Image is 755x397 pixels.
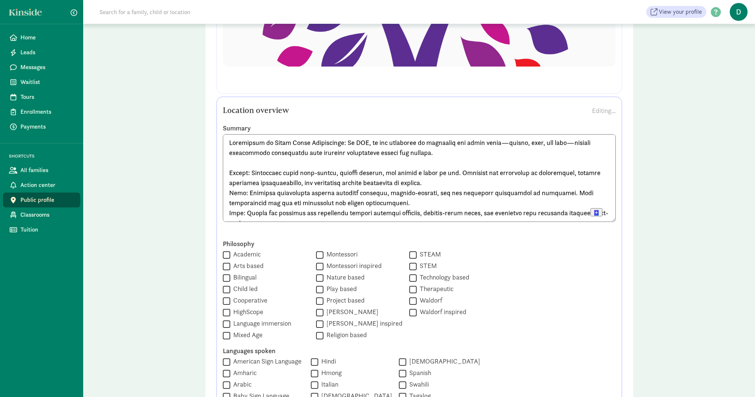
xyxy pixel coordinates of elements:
[223,134,616,222] textarea: To enrich screen reader interactions, please activate Accessibility in Grammarly extension settings
[230,307,263,316] label: HighScope
[223,346,616,355] label: Languages spoken
[3,119,80,134] a: Payments
[20,225,74,234] span: Tuition
[323,261,382,270] label: Montessori inspired
[20,93,74,101] span: Tours
[323,284,357,293] label: Play based
[3,193,80,207] a: Public profile
[406,380,429,389] label: Swahili
[730,3,748,21] span: D
[323,296,365,305] label: Project based
[230,250,261,259] label: Academic
[230,330,263,339] label: Mixed Age
[417,284,453,293] label: Therapeutic
[323,307,378,316] label: [PERSON_NAME]
[323,273,365,282] label: Nature based
[318,380,338,389] label: Italian
[3,207,80,222] a: Classrooms
[3,222,80,237] a: Tuition
[646,6,706,18] a: View your profile
[417,250,441,259] label: STEAM
[3,75,80,90] a: Waitlist
[223,239,616,248] label: Philosophy
[223,106,289,115] h5: Location overview
[323,250,358,259] label: Montessori
[230,296,267,305] label: Cooperative
[20,33,74,42] span: Home
[417,261,437,270] label: STEM
[230,261,264,270] label: Arts based
[592,106,616,116] div: Editing...
[406,357,480,366] label: [DEMOGRAPHIC_DATA]
[659,7,702,16] span: View your profile
[323,330,367,339] label: Religion based
[3,45,80,60] a: Leads
[417,307,466,316] label: Waldorf inspired
[318,357,336,366] label: Hindi
[20,107,74,116] span: Enrollments
[3,104,80,119] a: Enrollments
[3,60,80,75] a: Messages
[3,178,80,193] a: Action center
[318,368,342,377] label: Hmong
[230,357,302,366] label: American Sign Language
[417,296,442,305] label: Waldorf
[3,90,80,104] a: Tours
[230,380,251,389] label: Arabic
[20,78,74,87] span: Waitlist
[230,368,257,377] label: Amharic
[20,166,74,175] span: All families
[223,124,616,133] label: Summary
[417,273,469,282] label: Technology based
[230,319,291,328] label: Language immersion
[406,368,431,377] label: Spanish
[718,361,755,397] iframe: Chat Widget
[20,122,74,131] span: Payments
[20,196,74,204] span: Public profile
[3,163,80,178] a: All families
[230,273,257,282] label: Bilingual
[230,284,258,293] label: Child led
[323,319,403,328] label: [PERSON_NAME] inspired
[20,181,74,190] span: Action center
[20,48,74,57] span: Leads
[20,63,74,72] span: Messages
[20,210,74,219] span: Classrooms
[3,30,80,45] a: Home
[95,4,303,19] input: Search for a family, child or location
